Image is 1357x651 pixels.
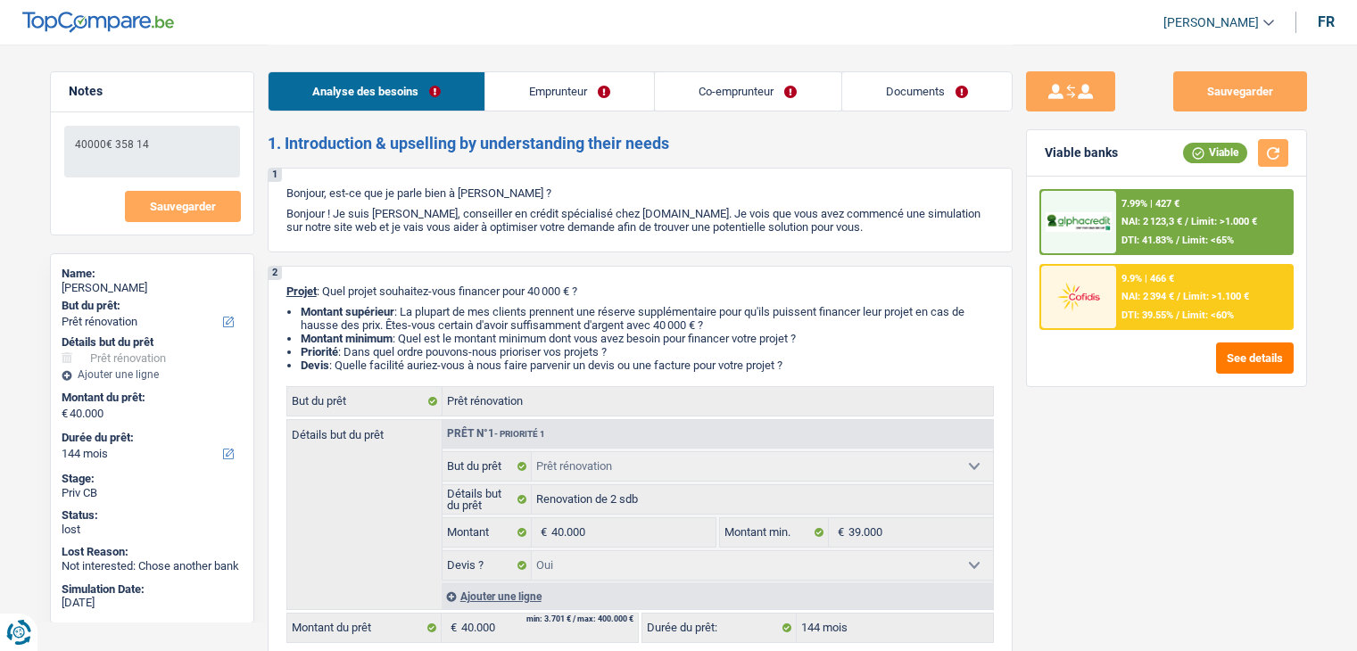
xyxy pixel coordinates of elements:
[1173,71,1307,111] button: Sauvegarder
[532,518,551,547] span: €
[62,582,243,597] div: Simulation Date:
[1176,235,1179,246] span: /
[720,518,829,547] label: Montant min.
[1182,235,1234,246] span: Limit: <65%
[1045,145,1118,161] div: Viable banks
[301,305,994,332] li: : La plupart de mes clients prennent une réserve supplémentaire pour qu'ils puissent financer leu...
[69,84,236,99] h5: Notes
[485,72,654,111] a: Emprunteur
[62,523,243,537] div: lost
[1046,280,1112,313] img: Cofidis
[1177,291,1180,302] span: /
[62,281,243,295] div: [PERSON_NAME]
[287,614,442,642] label: Montant du prêt
[62,508,243,523] div: Status:
[269,267,282,280] div: 2
[1182,309,1234,321] span: Limit: <60%
[286,186,994,200] p: Bonjour, est-ce que je parle bien à [PERSON_NAME] ?
[62,368,243,381] div: Ajouter une ligne
[286,207,994,234] p: Bonjour ! Je suis [PERSON_NAME], conseiller en crédit spécialisé chez [DOMAIN_NAME]. Je vois que ...
[62,486,243,500] div: Priv CB
[301,305,394,318] strong: Montant supérieur
[62,596,243,610] div: [DATE]
[125,191,241,222] button: Sauvegarder
[442,583,993,609] div: Ajouter une ligne
[443,551,533,580] label: Devis ?
[1121,216,1182,227] span: NAI: 2 123,3 €
[301,345,338,358] strong: Priorité
[301,345,994,358] li: : Dans quel ordre pouvons-nous prioriser vos projets ?
[1183,143,1247,162] div: Viable
[494,429,545,439] span: - Priorité 1
[22,12,174,33] img: TopCompare Logo
[1046,212,1112,233] img: AlphaCredit
[642,614,797,642] label: Durée du prêt:
[443,428,550,440] div: Prêt n°1
[269,72,484,111] a: Analyse des besoins
[1121,273,1174,284] div: 9.9% | 466 €
[286,284,317,298] span: Projet
[443,518,533,547] label: Montant
[1121,198,1179,210] div: 7.99% | 427 €
[62,267,243,281] div: Name:
[1216,342,1294,374] button: See details
[1176,309,1179,321] span: /
[1121,235,1173,246] span: DTI: 41.83%
[829,518,848,547] span: €
[62,335,243,350] div: Détails but du prêt
[1191,216,1257,227] span: Limit: >1.000 €
[287,420,442,441] label: Détails but du prêt
[62,391,239,405] label: Montant du prêt:
[1163,15,1259,30] span: [PERSON_NAME]
[842,72,1012,111] a: Documents
[1121,291,1174,302] span: NAI: 2 394 €
[443,485,533,514] label: Détails but du prêt
[1149,8,1274,37] a: [PERSON_NAME]
[286,284,994,298] p: : Quel projet souhaitez-vous financer pour 40 000 € ?
[62,559,243,573] div: Not interested: Chose another bank
[1183,291,1249,302] span: Limit: >1.100 €
[443,452,533,481] label: But du prêt
[269,169,282,182] div: 1
[301,358,994,372] li: : Quelle facilité auriez-vous à nous faire parvenir un devis ou une facture pour votre projet ?
[62,431,239,445] label: Durée du prêt:
[62,472,243,486] div: Stage:
[62,299,239,313] label: But du prêt:
[287,387,443,416] label: But du prêt
[62,545,243,559] div: Lost Reason:
[301,332,393,345] strong: Montant minimum
[655,72,840,111] a: Co-emprunteur
[268,134,1013,153] h2: 1. Introduction & upselling by understanding their needs
[301,332,994,345] li: : Quel est le montant minimum dont vous avez besoin pour financer votre projet ?
[1185,216,1188,227] span: /
[442,614,461,642] span: €
[301,358,329,372] span: Devis
[1318,13,1335,30] div: fr
[526,615,633,623] div: min: 3.701 € / max: 400.000 €
[150,201,216,212] span: Sauvegarder
[62,407,68,421] span: €
[1121,309,1173,321] span: DTI: 39.55%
